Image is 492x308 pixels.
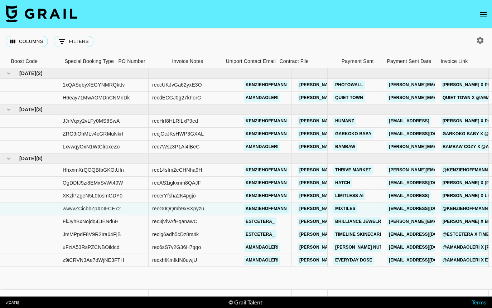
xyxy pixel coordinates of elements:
[152,179,201,186] div: recAS1igkxnm8QAJF
[61,54,115,68] div: Special Booking Type
[152,117,198,124] div: recHrI8HLRILxP9ed
[333,80,365,89] a: PhotoWall
[476,7,491,21] button: open drawer
[244,129,289,138] a: kenziehoffmann
[4,153,14,163] button: hide children
[298,93,451,102] a: [PERSON_NAME][EMAIL_ADDRESS][PERSON_NAME][DOMAIN_NAME]
[63,179,123,186] div: OgDDIJ9zi8EMxSvWt40W
[333,93,365,102] a: Quiet Town
[115,54,169,68] div: PO Number
[6,36,48,47] button: Select columns
[19,70,36,77] span: [DATE]
[152,130,204,137] div: recjGcJKsHWP3GXAL
[244,217,276,226] a: estcetera_
[333,230,385,239] a: Timeline Skinecare
[222,54,276,68] div: Uniport Contact Email
[63,192,122,199] div: XKzlPZgeN5L0tosmGDY0
[342,54,374,68] div: Payment Sent
[244,230,276,239] a: estcetera_
[152,231,199,238] div: reclg6adh5cDz8m4k
[244,179,289,187] a: kenziehoffmann
[65,54,114,68] div: Special Booking Type
[298,217,451,226] a: [PERSON_NAME][EMAIL_ADDRESS][PERSON_NAME][DOMAIN_NAME]
[36,70,43,77] span: ( 2 )
[387,129,467,138] a: [EMAIL_ADDRESS][DOMAIN_NAME]
[169,54,222,68] div: Invoice Notes
[63,81,125,88] div: 1xQASqbyXEGYNMRQkttv
[244,117,289,126] a: kenziehoffmann
[298,204,451,213] a: [PERSON_NAME][EMAIL_ADDRESS][PERSON_NAME][DOMAIN_NAME]
[19,106,36,113] span: [DATE]
[333,243,399,252] a: [PERSON_NAME] Nutrition
[228,299,262,306] div: © Grail Talent
[152,143,200,150] div: rec7Wsz3P1Ai4lBeC
[441,54,468,68] div: Invoice Link
[384,54,437,68] div: Payment Sent Date
[333,117,356,126] a: Humanz
[333,166,373,175] a: Thrive Market
[333,256,374,265] a: Everyday Dose
[298,179,451,187] a: [PERSON_NAME][EMAIL_ADDRESS][PERSON_NAME][DOMAIN_NAME]
[298,142,451,151] a: [PERSON_NAME][EMAIL_ADDRESS][PERSON_NAME][DOMAIN_NAME]
[387,179,467,187] a: [EMAIL_ADDRESS][DOMAIN_NAME]
[63,143,120,150] div: LxvwqyOxN1WtClroxeZo
[333,179,352,187] a: Hatch
[298,80,451,89] a: [PERSON_NAME][EMAIL_ADDRESS][PERSON_NAME][DOMAIN_NAME]
[387,117,431,126] a: [EMAIL_ADDRESS]
[244,166,289,175] a: kenziehoffmann
[152,218,197,225] div: rec3jviVAfHqanawC
[152,192,196,199] div: recerYfsha2K4pgjo
[11,54,38,68] div: Boost Code
[298,191,451,200] a: [PERSON_NAME][EMAIL_ADDRESS][PERSON_NAME][DOMAIN_NAME]
[152,244,201,251] div: rec6sS7v2G36H7qqo
[298,243,451,252] a: [PERSON_NAME][EMAIL_ADDRESS][PERSON_NAME][DOMAIN_NAME]
[63,130,123,137] div: ZRG9iOhMLv4cGRMuNkrt
[276,54,330,68] div: Contract File
[6,300,19,305] div: v [DATE]
[244,256,280,265] a: amandaoleri
[298,166,451,175] a: [PERSON_NAME][EMAIL_ADDRESS][PERSON_NAME][DOMAIN_NAME]
[387,191,431,200] a: [EMAIL_ADDRESS]
[63,244,120,251] div: uFziA53RsPZCNBOildcd
[333,129,373,138] a: Garkoko Baby
[36,155,43,162] span: ( 8 )
[387,230,467,239] a: [EMAIL_ADDRESS][DOMAIN_NAME]
[152,256,197,264] div: recxhfKmfkfN0uwjU
[244,204,289,213] a: kenziehoffmann
[298,256,451,265] a: [PERSON_NAME][EMAIL_ADDRESS][PERSON_NAME][DOMAIN_NAME]
[6,5,77,22] img: Grail Talent
[119,54,145,68] div: PO Number
[63,94,130,101] div: H6eay71MwAOMDnCNMnDk
[298,230,451,239] a: [PERSON_NAME][EMAIL_ADDRESS][PERSON_NAME][DOMAIN_NAME]
[244,191,289,200] a: kenziehoffmann
[244,142,280,151] a: amandaoleri
[63,205,121,212] div: wwvvZCicbbZpXoIFCE72
[333,142,357,151] a: BamBaw
[244,243,280,252] a: amandaoleri
[333,217,386,226] a: Brilliance Jewelry
[472,299,486,305] a: Terms
[63,166,124,173] div: HhxxmXrQOQBIbGKOtUfn
[4,104,14,114] button: hide children
[4,68,14,78] button: hide children
[333,191,365,200] a: Limitless AI
[172,54,203,68] div: Invoice Notes
[387,204,467,213] a: [EMAIL_ADDRESS][DOMAIN_NAME]
[54,36,93,47] button: Show filters
[36,106,43,113] span: ( 3 )
[244,80,289,89] a: kenziehoffmann
[8,54,61,68] div: Boost Code
[63,117,120,124] div: JJrlVqxy2vLFy0MS8SwA
[280,54,309,68] div: Contract File
[298,129,451,138] a: [PERSON_NAME][EMAIL_ADDRESS][PERSON_NAME][DOMAIN_NAME]
[226,54,276,68] div: Uniport Contact Email
[298,117,451,126] a: [PERSON_NAME][EMAIL_ADDRESS][PERSON_NAME][DOMAIN_NAME]
[19,155,36,162] span: [DATE]
[387,243,467,252] a: [EMAIL_ADDRESS][DOMAIN_NAME]
[152,205,204,212] div: recG0QQmb9xBXpyzu
[330,54,384,68] div: Payment Sent
[387,256,467,265] a: [EMAIL_ADDRESS][DOMAIN_NAME]
[152,94,201,101] div: recdECGJ0g27kForG
[63,218,119,225] div: FkJyhBxNojdq4jJENd6H
[63,256,124,264] div: z9iCRVN3Ae7dWjNE3FTH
